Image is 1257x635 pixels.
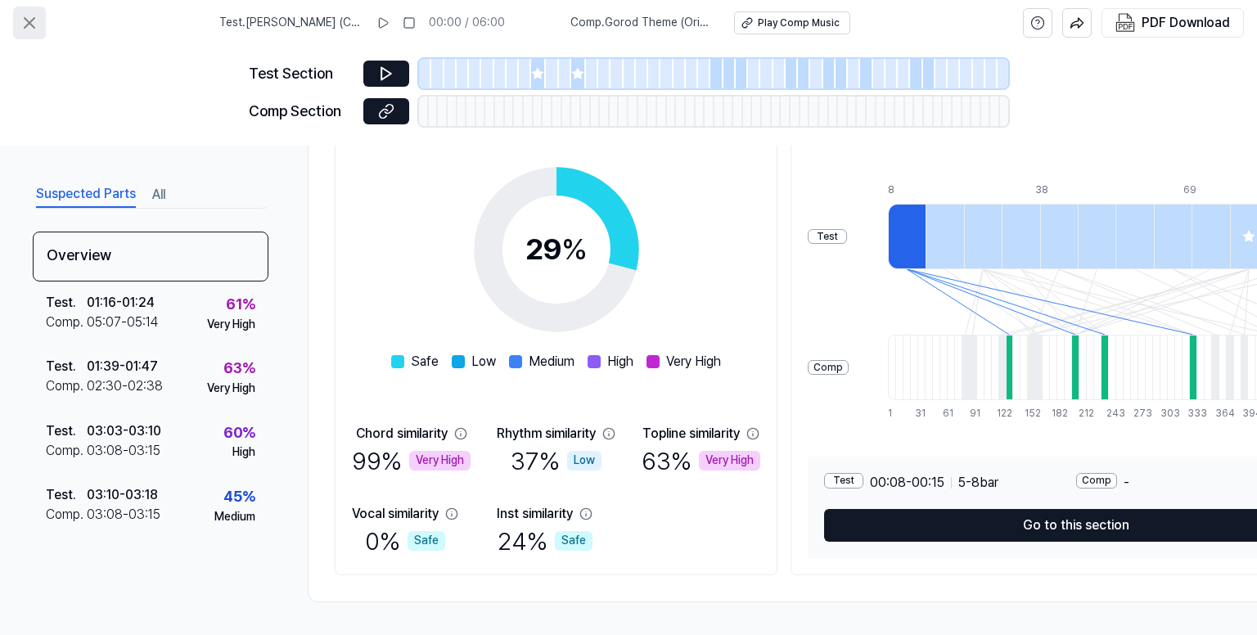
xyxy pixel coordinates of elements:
div: Comp . [46,505,87,525]
div: Comp [1076,473,1117,489]
div: Medium [214,509,255,525]
div: 45 % [223,485,255,509]
div: Very High [207,317,255,333]
div: Comp . [46,376,87,396]
img: PDF Download [1115,13,1135,33]
div: 333 [1187,407,1195,421]
div: Test [824,473,863,489]
div: 91 [970,407,977,421]
div: Comp . [46,313,87,332]
div: Test . [46,485,87,505]
div: Very High [409,451,471,471]
span: Test . [PERSON_NAME] (Cover) (Edit) [219,15,363,31]
div: 63 % [642,444,760,478]
span: Safe [411,352,439,372]
div: 122 [997,407,1004,421]
span: Low [471,352,496,372]
div: Comp Section [249,100,354,124]
div: 37 % [511,444,601,478]
div: 29 [525,227,588,272]
div: 61 % [226,293,255,317]
div: Vocal similarity [352,504,439,524]
div: 303 [1160,407,1168,421]
div: 01:39 - 01:47 [87,357,158,376]
div: Very High [699,451,760,471]
div: Play Comp Music [758,16,840,30]
div: 243 [1106,407,1114,421]
div: 38 [1035,183,1073,197]
div: 03:10 - 03:18 [87,485,158,505]
button: All [152,182,165,208]
div: 01:16 - 01:24 [87,293,155,313]
div: 182 [1052,407,1059,421]
div: 1 [888,407,895,421]
div: 03:08 - 03:15 [87,441,160,461]
div: 31 [915,407,922,421]
span: High [607,352,633,372]
span: 00:08 - 00:15 [870,473,944,493]
div: Test . [46,421,87,441]
div: 61 [943,407,950,421]
div: Inst similarity [497,504,573,524]
div: Comp [808,360,849,376]
div: Test . [46,357,87,376]
div: Rhythm similarity [497,424,596,444]
div: Safe [408,531,445,551]
div: Safe [555,531,592,551]
div: 24 % [498,524,592,558]
div: Topline similarity [642,424,740,444]
div: 8 [888,183,926,197]
div: 364 [1215,407,1223,421]
div: 63 % [223,357,255,381]
span: Medium [529,352,574,372]
div: 03:03 - 03:10 [87,421,161,441]
div: High [232,444,255,461]
div: 02:30 - 02:38 [87,376,163,396]
img: share [1070,16,1084,30]
div: Overview [33,232,268,281]
div: Test Section [249,62,354,86]
div: Test [808,229,847,245]
button: PDF Download [1112,9,1233,37]
span: Very High [666,352,721,372]
div: 152 [1025,407,1032,421]
div: Chord similarity [356,424,448,444]
button: Play Comp Music [734,11,850,34]
div: Very High [207,381,255,397]
div: 212 [1079,407,1086,421]
div: Comp . [46,441,87,461]
div: 394 [1242,407,1250,421]
div: PDF Download [1142,12,1230,34]
span: Comp . Gorod Theme (Original Mix) [570,15,714,31]
svg: help [1030,15,1045,31]
div: 273 [1133,407,1141,421]
div: 99 % [352,444,471,478]
div: 0 % [365,524,445,558]
div: Low [567,451,601,471]
div: 03:08 - 03:15 [87,505,160,525]
div: 60 % [223,421,255,445]
div: 69 [1183,183,1221,197]
div: 05:07 - 05:14 [87,313,159,332]
div: 00:00 / 06:00 [429,15,505,31]
button: Suspected Parts [36,182,136,208]
span: % [561,232,588,267]
div: Test . [46,293,87,313]
button: help [1023,8,1052,38]
span: 5 - 8 bar [958,473,998,493]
